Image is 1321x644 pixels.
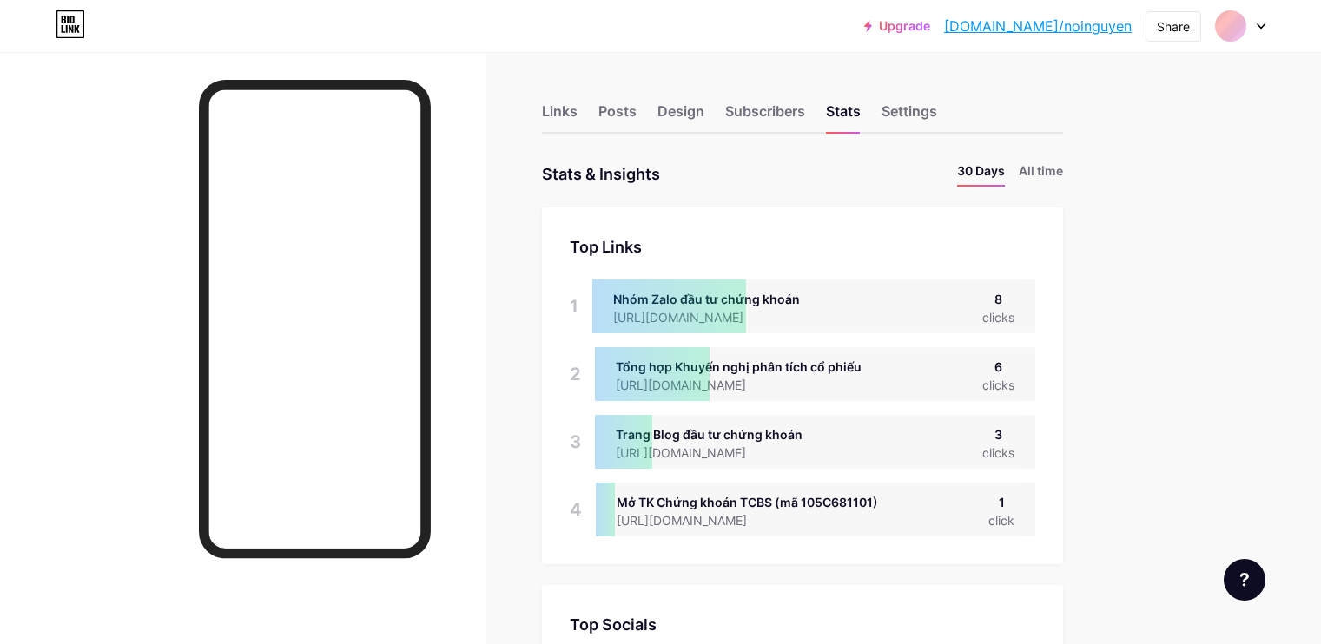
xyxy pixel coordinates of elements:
div: clicks [982,308,1014,326]
div: Posts [598,101,637,132]
li: All time [1019,161,1063,187]
div: Mở TK Chứng khoán TCBS (mã 105C681101) [617,493,878,511]
li: 30 Days [957,161,1005,187]
div: 3 [570,415,581,469]
div: clicks [982,376,1014,394]
div: Subscribers [725,101,805,132]
div: [URL][DOMAIN_NAME] [617,511,878,529]
div: Links [542,101,578,132]
div: click [988,511,1014,529]
div: 1 [988,493,1014,511]
div: Tổng hợp Khuyến nghị phân tích cổ phiếu [616,358,862,376]
a: Upgrade [864,19,930,33]
div: [URL][DOMAIN_NAME] [616,444,803,462]
a: [DOMAIN_NAME]/noinguyen [944,16,1132,36]
div: clicks [982,444,1014,462]
div: 3 [982,425,1014,444]
div: 8 [982,290,1014,308]
div: [URL][DOMAIN_NAME] [616,376,862,394]
div: Design [657,101,704,132]
div: Stats & Insights [542,161,660,187]
div: 6 [982,358,1014,376]
div: Settings [882,101,937,132]
div: Share [1157,17,1190,36]
div: Trang Blog đầu tư chứng khoán [616,425,803,444]
div: Top Socials [570,613,1035,636]
div: 4 [570,483,582,536]
div: Top Links [570,235,1035,259]
div: 1 [570,279,578,333]
div: 2 [570,347,581,401]
div: Stats [826,101,861,132]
